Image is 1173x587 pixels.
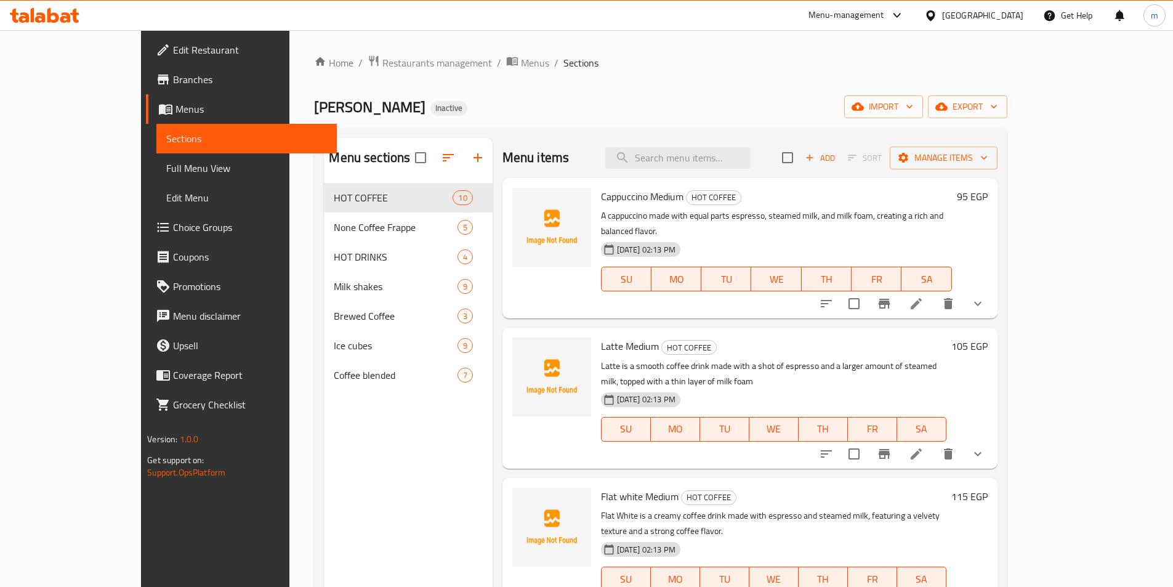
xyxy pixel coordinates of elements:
span: 7 [458,370,472,381]
a: Branches [146,65,337,94]
span: Sections [166,131,327,146]
div: HOT COFFEE [681,490,736,505]
button: SU [601,417,651,442]
span: Sort sections [433,143,463,172]
span: SU [607,270,647,288]
span: Select section [775,145,800,171]
span: Promotions [173,279,327,294]
a: Coverage Report [146,360,337,390]
a: Menu disclaimer [146,301,337,331]
div: items [453,190,472,205]
span: TU [705,420,744,438]
span: HOT COFFEE [662,341,716,355]
button: TU [700,417,749,442]
button: MO [651,417,700,442]
div: Inactive [430,101,467,116]
a: Edit Restaurant [146,35,337,65]
button: FR [848,417,897,442]
button: sort-choices [812,289,841,318]
span: TU [706,270,746,288]
button: Branch-specific-item [869,289,899,318]
a: Sections [156,124,337,153]
a: Full Menu View [156,153,337,183]
span: None Coffee Frappe [334,220,457,235]
span: 9 [458,281,472,293]
button: TU [701,267,751,291]
h6: 105 EGP [951,338,988,355]
div: Milk shakes9 [324,272,492,301]
span: Manage items [900,150,988,166]
span: Restaurants management [382,55,492,70]
span: Inactive [430,103,467,113]
span: 10 [453,192,472,204]
span: Milk shakes [334,279,457,294]
button: import [844,95,923,118]
span: Select to update [841,291,867,317]
span: import [854,99,913,115]
div: HOT COFFEE [686,190,741,205]
button: export [928,95,1007,118]
nav: Menu sections [324,178,492,395]
span: Branches [173,72,327,87]
div: items [458,220,473,235]
button: delete [933,439,963,469]
a: Choice Groups [146,213,337,242]
span: Select section first [840,148,890,168]
button: TH [802,267,852,291]
div: HOT DRINKS4 [324,242,492,272]
li: / [358,55,363,70]
button: WE [751,267,801,291]
h6: 95 EGP [957,188,988,205]
svg: Show Choices [970,296,985,311]
span: FR [857,270,897,288]
button: show more [963,439,993,469]
div: Ice cubes9 [324,331,492,360]
span: Select all sections [408,145,433,171]
span: Version: [147,431,177,447]
span: MO [656,420,695,438]
div: HOT COFFEE [661,340,717,355]
span: 1.0.0 [180,431,199,447]
button: SA [897,417,946,442]
span: Choice Groups [173,220,327,235]
span: TH [807,270,847,288]
span: Menu disclaimer [173,309,327,323]
span: WE [756,270,796,288]
h6: 115 EGP [951,488,988,505]
span: Coupons [173,249,327,264]
img: Flat white Medium [512,488,591,567]
span: FR [853,420,892,438]
div: HOT COFFEE [334,190,453,205]
p: Latte is a smooth coffee drink made with a shot of espresso and a larger amount of steamed milk, ... [601,358,946,389]
span: 5 [458,222,472,233]
span: m [1151,9,1158,22]
a: Edit Menu [156,183,337,213]
span: Grocery Checklist [173,397,327,412]
button: MO [651,267,701,291]
button: WE [749,417,799,442]
nav: breadcrumb [314,55,1007,71]
button: TH [799,417,848,442]
div: [GEOGRAPHIC_DATA] [942,9,1023,22]
span: Menus [175,102,327,116]
a: Menus [146,94,337,124]
div: Coffee blended7 [324,360,492,390]
span: [DATE] 02:13 PM [612,244,680,256]
span: WE [754,420,794,438]
span: SA [902,420,941,438]
span: HOT DRINKS [334,249,457,264]
span: Latte Medium [601,337,659,355]
li: / [497,55,501,70]
span: Edit Menu [166,190,327,205]
div: HOT COFFEE10 [324,183,492,213]
span: Edit Restaurant [173,43,327,57]
span: Sections [563,55,599,70]
span: 3 [458,310,472,322]
span: SU [607,420,646,438]
a: Coupons [146,242,337,272]
svg: Show Choices [970,447,985,461]
button: SA [901,267,951,291]
button: Add section [463,143,493,172]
